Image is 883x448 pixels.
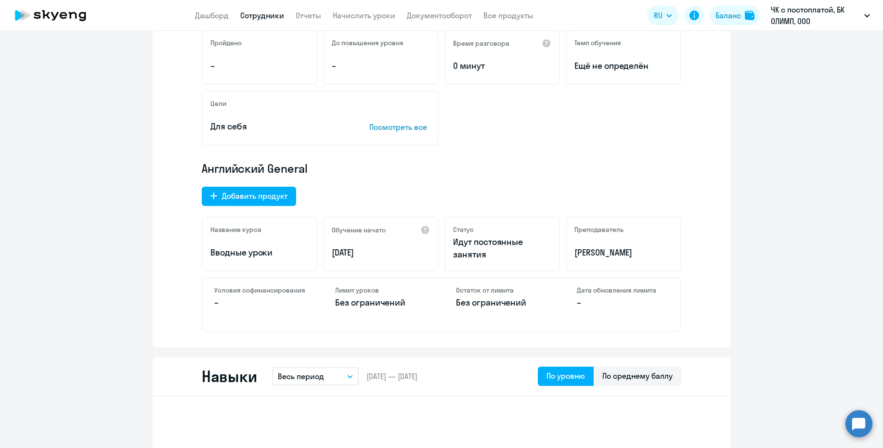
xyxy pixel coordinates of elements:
[453,225,474,234] h5: Статус
[335,296,427,309] p: Без ограничений
[766,4,875,27] button: ЧК с постоплатой, БК ОЛИМП, ООО
[210,120,339,133] p: Для себя
[546,370,585,382] div: По уровню
[647,6,679,25] button: RU
[195,11,229,20] a: Дашборд
[272,367,359,385] button: Весь период
[453,236,551,261] p: Идут постоянные занятия
[456,286,548,294] h4: Остаток от лимита
[366,371,417,382] span: [DATE] — [DATE]
[745,11,754,20] img: balance
[202,161,308,176] span: Английский General
[332,246,430,259] p: [DATE]
[202,367,257,386] h2: Навыки
[456,296,548,309] p: Без ограничений
[602,370,673,382] div: По среднему баллу
[453,60,551,72] p: 0 минут
[407,11,472,20] a: Документооборот
[222,190,287,202] div: Добавить продукт
[332,60,430,72] p: –
[332,226,386,234] h5: Обучение начато
[210,246,309,259] p: Вводные уроки
[240,11,284,20] a: Сотрудники
[710,6,760,25] button: Балансbalance
[574,225,623,234] h5: Преподаватель
[715,10,741,21] div: Баланс
[574,38,621,47] h5: Темп обучения
[210,99,226,108] h5: Цели
[369,121,430,133] p: Посмотреть все
[210,38,242,47] h5: Пройдено
[210,225,261,234] h5: Название курса
[483,11,533,20] a: Все продукты
[210,60,309,72] p: –
[333,11,395,20] a: Начислить уроки
[453,39,509,48] h5: Время разговора
[335,286,427,294] h4: Лимит уроков
[574,246,673,259] p: [PERSON_NAME]
[577,296,669,309] p: –
[278,371,324,382] p: Весь период
[771,4,860,27] p: ЧК с постоплатой, БК ОЛИМП, ООО
[202,187,296,206] button: Добавить продукт
[577,286,669,294] h4: Дата обновления лимита
[214,296,306,309] p: –
[574,60,673,72] span: Ещё не определён
[214,286,306,294] h4: Условия софинансирования
[332,38,403,47] h5: До повышения уровня
[654,10,662,21] span: RU
[296,11,321,20] a: Отчеты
